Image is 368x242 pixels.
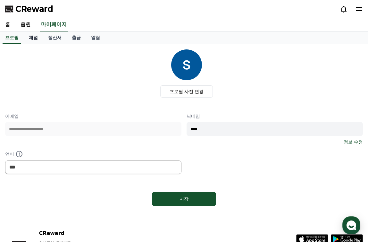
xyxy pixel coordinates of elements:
[67,32,86,44] a: 출금
[3,32,21,44] a: 프로필
[20,198,24,203] span: 홈
[165,196,203,202] div: 저장
[160,85,213,98] label: 프로필 사진 변경
[152,192,216,206] button: 저장
[15,4,53,14] span: CReward
[43,32,67,44] a: 정산서
[344,139,363,145] a: 정보 수정
[99,198,107,203] span: 설정
[187,113,363,119] p: 닉네임
[42,189,83,205] a: 대화
[24,32,43,44] a: 채널
[2,189,42,205] a: 홈
[5,150,181,158] p: 언어
[171,49,202,80] img: profile_image
[39,229,117,237] p: CReward
[15,18,36,31] a: 음원
[86,32,105,44] a: 알림
[40,18,68,31] a: 마이페이지
[5,4,53,14] a: CReward
[83,189,123,205] a: 설정
[59,199,66,204] span: 대화
[5,113,181,119] p: 이메일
